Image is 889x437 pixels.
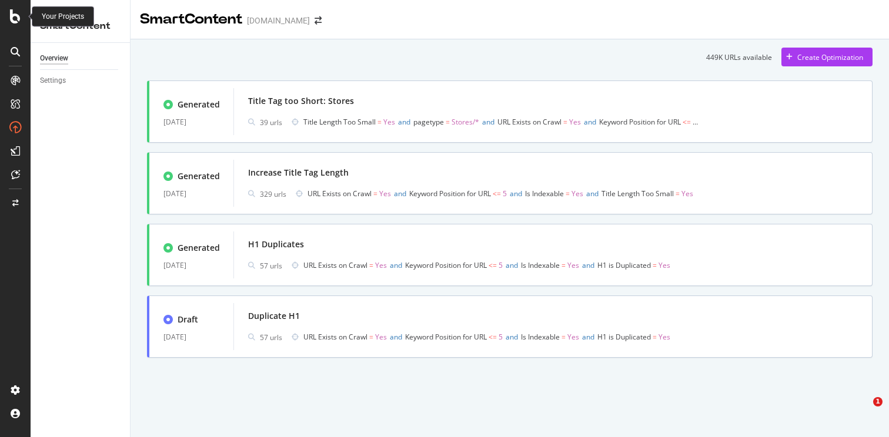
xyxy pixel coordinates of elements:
div: Your Projects [42,12,84,22]
span: Title Length Too Small [303,117,376,127]
span: and [506,332,518,342]
div: Generated [178,170,220,182]
span: and [586,189,599,199]
span: Yes [567,260,579,270]
span: URL Exists on Crawl [497,117,562,127]
span: Is Indexable [521,332,560,342]
div: Create Optimization [797,52,863,62]
span: Is Indexable [521,260,560,270]
span: <= [683,117,691,127]
span: 5 [499,260,503,270]
span: <= [493,189,501,199]
div: [DATE] [163,115,219,129]
span: Keyword Position for URL [599,117,681,127]
span: and [510,189,522,199]
span: Keyword Position for URL [409,189,491,199]
span: pagetype [413,117,444,127]
div: [DOMAIN_NAME] [247,15,310,26]
div: Duplicate H1 [248,310,300,322]
span: 5 [499,332,503,342]
a: Settings [40,75,122,87]
div: 57 urls [260,261,282,271]
span: = [676,189,680,199]
span: H1 is Duplicated [597,332,651,342]
a: Overview [40,52,122,65]
span: = [377,117,382,127]
div: 57 urls [260,332,282,342]
span: = [653,332,657,342]
span: and [700,117,712,127]
span: = [562,260,566,270]
span: and [482,117,494,127]
span: Yes [659,260,670,270]
span: URL Exists on Crawl [308,189,372,199]
div: Overview [40,52,68,65]
span: = [369,260,373,270]
span: 1 [873,397,883,406]
div: 449K URLs available [706,52,772,62]
span: = [446,117,450,127]
div: [DATE] [163,258,219,273]
div: [DATE] [163,330,219,344]
span: and [398,117,410,127]
span: Yes [379,189,391,199]
span: Yes [383,117,395,127]
span: Yes [659,332,670,342]
div: Generated [178,99,220,110]
span: 5 [503,189,507,199]
span: = [563,117,567,127]
span: Yes [681,189,693,199]
span: = [373,189,377,199]
span: = [653,260,657,270]
div: 39 urls [260,117,282,127]
span: and [390,260,402,270]
div: Title Tag too Short: Stores [248,95,354,107]
div: arrow-right-arrow-left [315,16,322,25]
div: Generated [178,242,220,254]
span: and [390,332,402,342]
div: Draft [178,314,198,325]
span: Is Indexable [525,189,564,199]
span: and [584,117,596,127]
div: Increase Title Tag Length [248,167,349,179]
span: = [562,332,566,342]
span: Yes [375,260,387,270]
span: URL Exists on Crawl [303,332,367,342]
span: <= [489,332,497,342]
span: Keyword Position for URL [405,332,487,342]
iframe: Intercom live chat [849,397,877,425]
span: Title Length Too Small [601,189,674,199]
div: 329 urls [260,189,286,199]
span: Yes [571,189,583,199]
span: = [369,332,373,342]
span: URL Exists on Crawl [303,260,367,270]
span: Yes [569,117,581,127]
span: Yes [375,332,387,342]
button: Create Optimization [781,48,873,66]
div: H1 Duplicates [248,238,304,250]
span: and [582,260,594,270]
span: H1 is Duplicated [597,260,651,270]
span: and [506,260,518,270]
span: Keyword Position for URL [405,260,487,270]
div: [DATE] [163,187,219,201]
span: Yes [567,332,579,342]
span: and [394,189,406,199]
div: Settings [40,75,66,87]
div: SmartContent [140,9,242,29]
span: Stores/* [452,117,479,127]
span: and [582,332,594,342]
span: <= [489,260,497,270]
span: = [566,189,570,199]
